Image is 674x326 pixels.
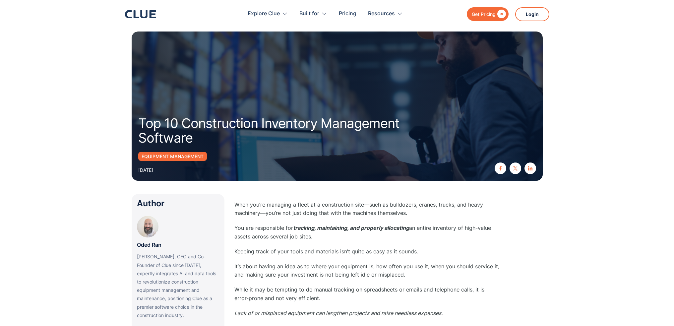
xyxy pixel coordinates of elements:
[138,116,417,145] h1: Top 10 Construction Inventory Management Software
[234,286,500,302] p: While it may be tempting to do manual tracking on spreadsheets or emails and telephone calls, it ...
[515,7,549,21] a: Login
[467,7,509,21] a: Get Pricing
[248,3,288,24] div: Explore Clue
[299,3,319,24] div: Built for
[138,166,153,174] div: [DATE]
[368,3,403,24] div: Resources
[234,310,443,316] em: Lack of or misplaced equipment can lengthen projects and raise needless expenses.
[472,10,496,18] div: Get Pricing
[513,166,518,170] img: twitter X icon
[234,201,500,217] p: When you’re managing a fleet at a construction site—such as bulldozers, cranes, trucks, and heavy...
[248,3,280,24] div: Explore Clue
[137,216,158,237] img: Oded Ran
[234,224,500,240] p: You are responsible for an entire inventory of high-value assets across several job sites.
[138,152,207,161] a: Equipment Management
[368,3,395,24] div: Resources
[293,225,409,231] em: tracking, maintaining, and properly allocating
[137,252,219,319] p: [PERSON_NAME], CEO and Co-Founder of Clue since [DATE], expertly integrates AI and data tools to ...
[234,262,500,279] p: It’s about having an idea as to where your equipment is, how often you use it, when you should se...
[496,10,506,18] div: 
[137,199,219,208] div: Author
[234,247,500,256] p: Keeping track of your tools and materials isn’t quite as easy as it sounds.
[299,3,327,24] div: Built for
[498,166,503,170] img: facebook icon
[339,3,356,24] a: Pricing
[528,166,532,170] img: linkedin icon
[137,241,161,249] p: Oded Ran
